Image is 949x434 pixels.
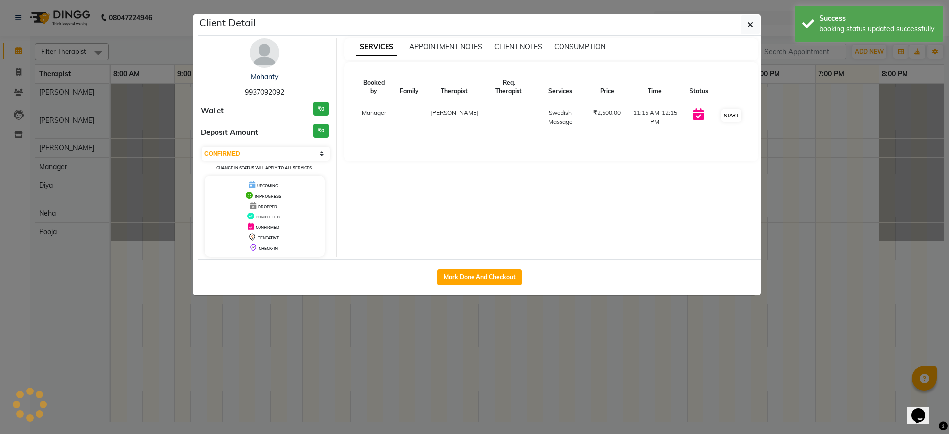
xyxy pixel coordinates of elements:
[201,105,224,117] span: Wallet
[255,194,281,199] span: IN PROGRESS
[484,72,533,102] th: Req. Therapist
[216,165,313,170] small: Change in status will apply to all services.
[593,108,621,117] div: ₹2,500.00
[256,225,279,230] span: CONFIRMED
[313,102,329,116] h3: ₹0
[354,72,394,102] th: Booked by
[437,269,522,285] button: Mark Done And Checkout
[259,246,278,251] span: CHECK-IN
[245,88,284,97] span: 9937092092
[484,102,533,132] td: -
[533,72,587,102] th: Services
[494,43,542,51] span: CLIENT NOTES
[820,24,936,34] div: booking status updated successfully
[258,235,279,240] span: TENTATIVE
[627,72,684,102] th: Time
[721,109,741,122] button: START
[431,109,478,116] span: [PERSON_NAME]
[907,394,939,424] iframe: chat widget
[539,108,581,126] div: Swedish Massage
[251,72,278,81] a: Mohanty
[554,43,605,51] span: CONSUMPTION
[250,38,279,68] img: avatar
[313,124,329,138] h3: ₹0
[257,183,278,188] span: UPCOMING
[627,102,684,132] td: 11:15 AM-12:15 PM
[199,15,256,30] h5: Client Detail
[684,72,714,102] th: Status
[409,43,482,51] span: APPOINTMENT NOTES
[201,127,258,138] span: Deposit Amount
[256,215,280,219] span: COMPLETED
[356,39,397,56] span: SERVICES
[820,13,936,24] div: Success
[354,102,394,132] td: Manager
[258,204,277,209] span: DROPPED
[394,72,425,102] th: Family
[587,72,627,102] th: Price
[394,102,425,132] td: -
[425,72,484,102] th: Therapist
